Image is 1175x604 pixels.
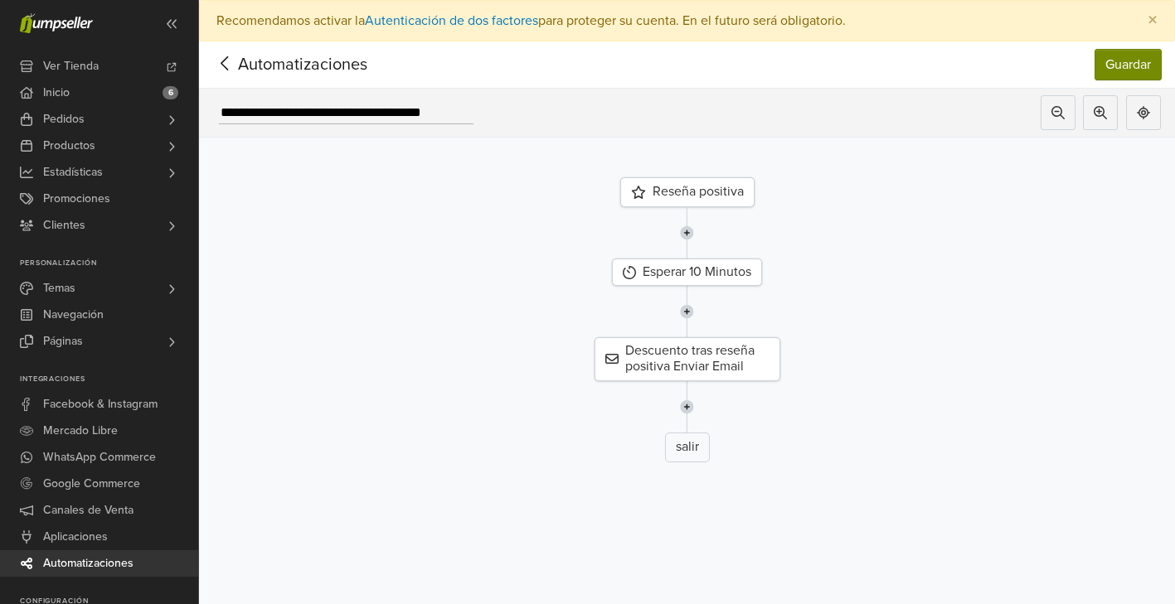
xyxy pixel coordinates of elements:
div: salir [665,432,710,462]
button: Close [1131,1,1174,41]
div: Reseña positiva [620,177,755,207]
span: Productos [43,133,95,159]
a: Autenticación de dos factores [365,12,538,29]
span: Mercado Libre [43,418,118,444]
button: Guardar [1095,49,1162,80]
span: Promociones [43,186,110,212]
span: Aplicaciones [43,524,108,550]
span: × [1148,8,1158,32]
span: Temas [43,275,75,302]
span: Facebook & Instagram [43,391,158,418]
p: Integraciones [20,374,198,384]
img: line-7960e5f4d2b50ad2986e.svg [680,207,694,259]
span: Automatizaciones [43,550,134,577]
span: Pedidos [43,106,85,133]
span: Estadísticas [43,159,103,186]
span: Ver Tienda [43,53,99,80]
span: Automatizaciones [212,52,342,77]
span: Inicio [43,80,70,106]
span: Canales de Venta [43,497,134,524]
span: WhatsApp Commerce [43,444,156,471]
div: Descuento tras reseña positiva Enviar Email [595,337,780,380]
span: Clientes [43,212,85,239]
span: 6 [163,86,178,99]
p: Personalización [20,259,198,268]
span: Navegación [43,302,104,328]
span: Google Commerce [43,471,140,497]
img: line-7960e5f4d2b50ad2986e.svg [680,381,694,432]
img: line-7960e5f4d2b50ad2986e.svg [680,286,694,337]
span: Páginas [43,328,83,355]
div: Esperar 10 Minutos [612,259,762,286]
